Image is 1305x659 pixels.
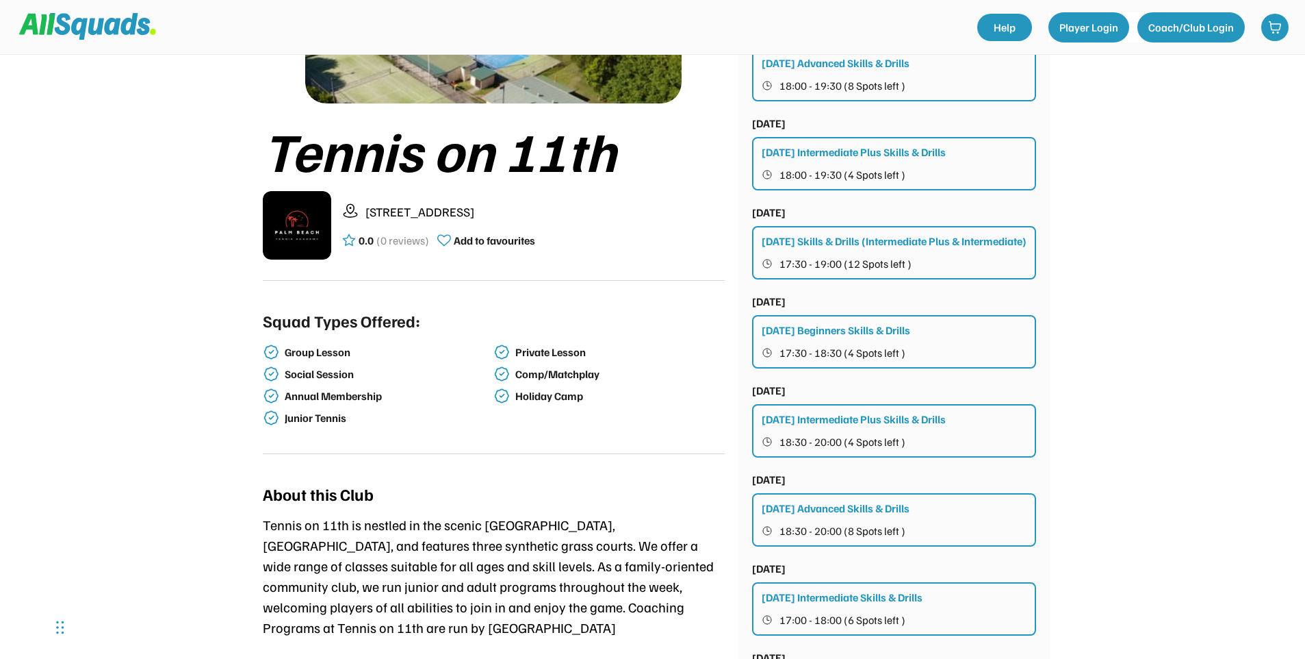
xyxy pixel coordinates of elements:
div: [DATE] [752,204,786,221]
button: 18:00 - 19:30 (8 Spots left ) [762,77,1028,95]
div: (0 reviews) [376,232,429,249]
img: check-verified-01.svg [263,344,279,360]
div: [DATE] [752,293,786,310]
div: Add to favourites [454,232,535,249]
img: check-verified-01.svg [493,344,510,360]
button: 17:30 - 19:00 (12 Spots left ) [762,255,1028,273]
button: Player Login [1048,12,1129,42]
div: [DATE] [752,471,786,488]
div: 0.0 [359,232,374,249]
button: Coach/Club Login [1137,12,1245,42]
div: [STREET_ADDRESS] [365,203,725,221]
span: 17:00 - 18:00 (6 Spots left ) [779,614,905,625]
div: Tennis on 11th is nestled in the scenic [GEOGRAPHIC_DATA], [GEOGRAPHIC_DATA], and features three ... [263,514,725,638]
div: [DATE] Advanced Skills & Drills [762,500,909,517]
button: 18:30 - 20:00 (4 Spots left ) [762,433,1028,451]
div: [DATE] [752,560,786,577]
div: [DATE] [752,115,786,132]
span: 18:00 - 19:30 (4 Spots left ) [779,169,905,180]
div: Social Session [285,368,491,381]
div: [DATE] Advanced Skills & Drills [762,55,909,71]
div: [DATE] Intermediate Plus Skills & Drills [762,144,946,160]
div: Comp/Matchplay [515,368,722,381]
img: check-verified-01.svg [493,388,510,404]
span: 18:00 - 19:30 (8 Spots left ) [779,80,905,91]
img: Squad%20Logo.svg [19,13,156,39]
div: [DATE] Skills & Drills (Intermediate Plus & Intermediate) [762,233,1026,249]
div: Squad Types Offered: [263,308,420,333]
img: shopping-cart-01%20%281%29.svg [1268,21,1282,34]
div: Junior Tennis [285,412,491,425]
span: 18:30 - 20:00 (8 Spots left ) [779,525,905,536]
div: [DATE] Beginners Skills & Drills [762,322,910,338]
div: [DATE] [752,382,786,399]
div: Group Lesson [285,346,491,359]
span: 18:30 - 20:00 (4 Spots left ) [779,436,905,447]
div: About this Club [263,482,374,506]
div: Private Lesson [515,346,722,359]
button: 17:00 - 18:00 (6 Spots left ) [762,611,1028,629]
div: [DATE] Intermediate Plus Skills & Drills [762,411,946,427]
button: 17:30 - 18:30 (4 Spots left ) [762,344,1028,362]
button: 18:30 - 20:00 (8 Spots left ) [762,522,1028,540]
img: check-verified-01.svg [493,366,510,382]
div: Annual Membership [285,390,491,403]
div: Tennis on 11th [263,120,725,180]
a: Help [977,14,1032,41]
div: Holiday Camp [515,390,722,403]
span: 17:30 - 18:30 (4 Spots left ) [779,347,905,358]
img: check-verified-01.svg [263,388,279,404]
img: check-verified-01.svg [263,410,279,426]
img: check-verified-01.svg [263,366,279,382]
button: 18:00 - 19:30 (4 Spots left ) [762,166,1028,184]
span: 17:30 - 19:00 (12 Spots left ) [779,258,912,269]
div: [DATE] Intermediate Skills & Drills [762,589,922,606]
img: IMG_2979.png [263,191,331,260]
